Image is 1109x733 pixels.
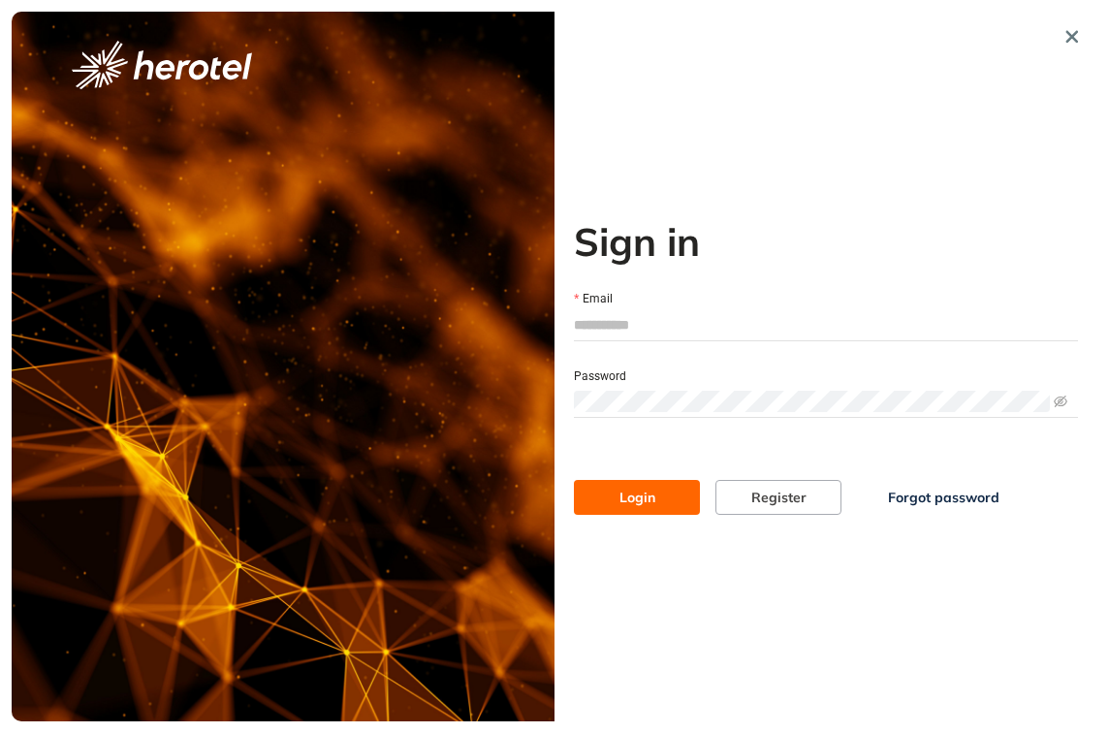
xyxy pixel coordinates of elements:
[619,487,655,508] span: Login
[574,290,613,308] label: Email
[888,487,999,508] span: Forgot password
[1054,395,1067,408] span: eye-invisible
[857,480,1030,515] button: Forgot password
[72,41,252,89] img: logo
[574,218,1078,265] h2: Sign in
[715,480,841,515] button: Register
[751,487,807,508] span: Register
[574,367,626,386] label: Password
[574,480,700,515] button: Login
[41,41,283,89] button: logo
[574,310,1078,339] input: Email
[574,391,1050,412] input: Password
[12,12,554,721] img: cover image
